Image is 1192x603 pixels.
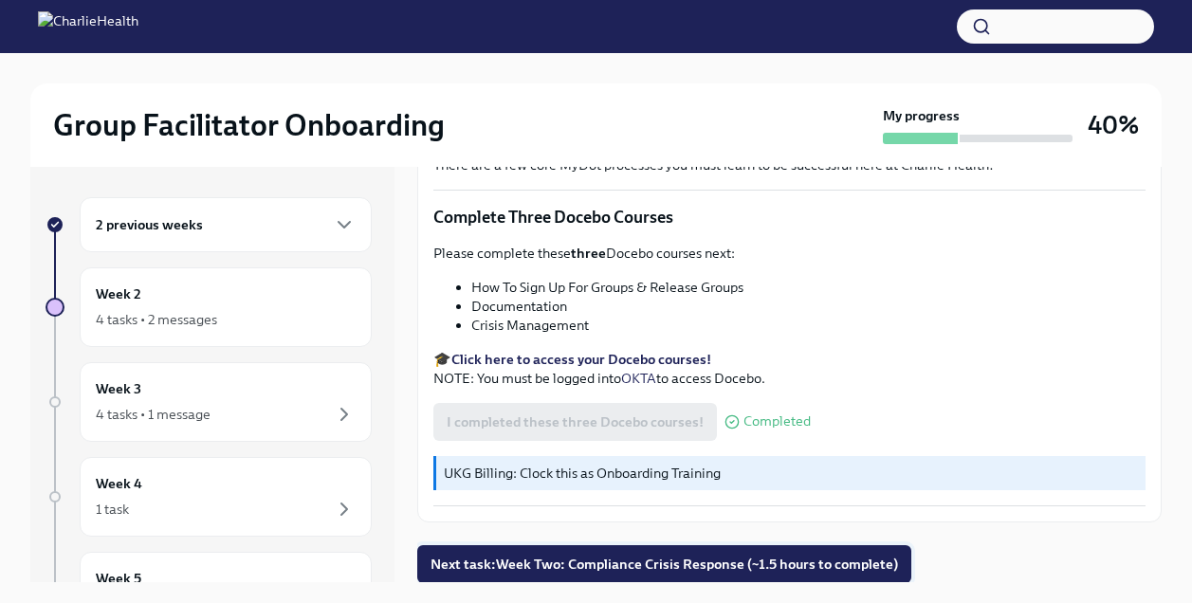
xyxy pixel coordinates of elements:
h6: Week 3 [96,378,141,399]
a: Click here to access your Docebo courses! [451,351,711,368]
div: 4 tasks • 1 message [96,405,211,424]
li: Documentation [471,297,1146,316]
strong: My progress [883,106,960,125]
h6: 2 previous weeks [96,214,203,235]
h6: Week 4 [96,473,142,494]
p: Complete Three Docebo Courses [433,206,1146,228]
strong: three [571,245,606,262]
p: 🎓 NOTE: You must be logged into to access Docebo. [433,350,1146,388]
li: How To Sign Up For Groups & Release Groups [471,278,1146,297]
p: UKG Billing: Clock this as Onboarding Training [444,464,1138,483]
h3: 40% [1088,108,1139,142]
img: CharlieHealth [38,11,138,42]
h6: Week 5 [96,568,141,589]
a: Week 41 task [46,457,372,537]
span: Next task : Week Two: Compliance Crisis Response (~1.5 hours to complete) [431,555,898,574]
li: Crisis Management [471,316,1146,335]
div: 1 task [96,500,129,519]
button: Next task:Week Two: Compliance Crisis Response (~1.5 hours to complete) [417,545,911,583]
span: Completed [743,414,811,429]
p: Please complete these Docebo courses next: [433,244,1146,263]
div: 2 previous weeks [80,197,372,252]
h2: Group Facilitator Onboarding [53,106,445,144]
h6: Week 2 [96,283,141,304]
a: Week 24 tasks • 2 messages [46,267,372,347]
a: Week 34 tasks • 1 message [46,362,372,442]
div: 4 tasks • 2 messages [96,310,217,329]
a: OKTA [621,370,656,387]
